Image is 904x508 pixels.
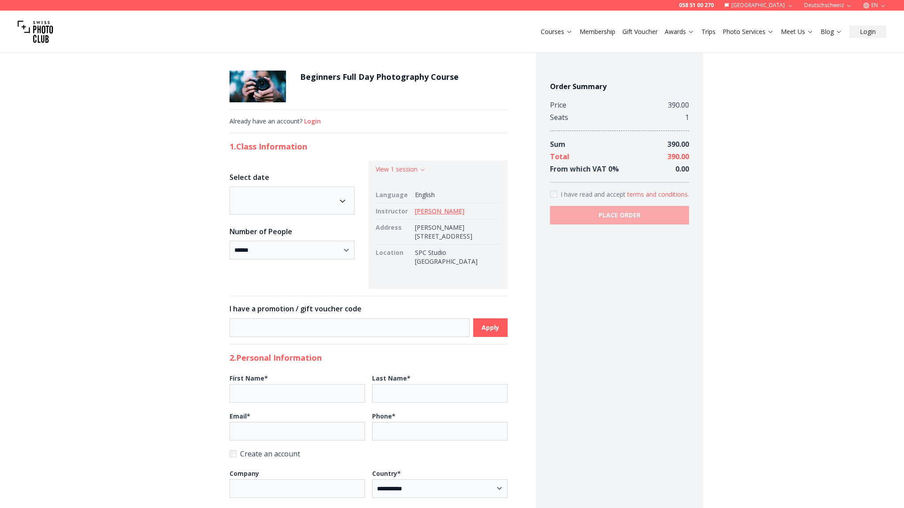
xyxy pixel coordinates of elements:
[580,27,615,36] a: Membership
[230,140,508,153] h2: 1. Class Information
[304,117,321,126] button: Login
[482,323,499,332] b: Apply
[576,26,619,38] button: Membership
[372,374,411,382] b: Last Name *
[817,26,846,38] button: Blog
[230,374,268,382] b: First Name *
[230,303,508,314] h3: I have a promotion / gift voucher code
[230,384,365,403] input: First Name*
[698,26,719,38] button: Trips
[777,26,817,38] button: Meet Us
[411,245,501,270] td: SPC Studio [GEOGRAPHIC_DATA]
[723,27,774,36] a: Photo Services
[376,165,426,174] button: View 1 session
[679,2,714,9] a: 058 51 00 270
[719,26,777,38] button: Photo Services
[230,469,259,478] b: Company
[685,111,689,123] div: 1
[622,27,658,36] a: Gift Voucher
[230,187,354,215] button: Date
[701,27,716,36] a: Trips
[541,27,573,36] a: Courses
[821,27,842,36] a: Blog
[300,71,459,83] h1: Beginners Full Day Photography Course
[230,479,365,498] input: Company
[230,117,508,126] div: Already have an account?
[619,26,661,38] button: Gift Voucher
[411,220,501,245] td: [PERSON_NAME][STREET_ADDRESS]
[550,150,569,163] div: Total
[599,211,640,220] b: PLACE ORDER
[781,27,814,36] a: Meet Us
[411,187,501,203] td: English
[550,99,566,111] div: Price
[372,422,508,441] input: Phone*
[665,27,694,36] a: Awards
[415,207,464,215] a: [PERSON_NAME]
[230,448,508,460] label: Create an account
[230,412,250,420] b: Email *
[550,111,568,123] div: Seats
[230,226,354,237] h3: Number of People
[376,220,411,245] td: Address
[661,26,698,38] button: Awards
[550,81,689,92] h4: Order Summary
[550,190,557,198] input: Accept terms
[230,172,354,183] h3: Select date
[376,245,411,270] td: Location
[849,26,886,38] button: Login
[675,164,689,174] span: 0.00
[550,163,619,175] div: From which VAT 0 %
[627,190,689,199] button: Accept termsI have read and accept
[372,412,395,420] b: Phone *
[376,203,411,220] td: Instructor
[230,450,237,457] input: Create an account
[230,71,286,102] img: Beginners Full Day Photography Course
[372,469,401,478] b: Country *
[667,152,689,161] span: 390.00
[550,206,689,224] button: PLACE ORDER
[668,99,689,111] div: 390.00
[372,479,508,498] select: Country*
[230,351,508,364] h2: 2. Personal Information
[667,139,689,149] span: 390.00
[473,318,508,337] button: Apply
[376,187,411,203] td: Language
[550,138,565,150] div: Sum
[18,14,53,49] img: Swiss photo club
[537,26,576,38] button: Courses
[230,422,365,441] input: Email*
[372,384,508,403] input: Last Name*
[561,190,627,198] span: I have read and accept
